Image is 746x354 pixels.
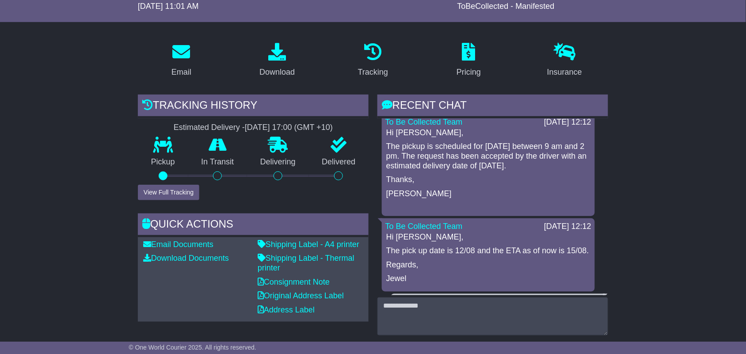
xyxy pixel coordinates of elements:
a: Consignment Note [258,278,330,286]
span: ToBeCollected - Manifested [457,2,555,11]
a: Shipping Label - A4 printer [258,240,359,249]
a: Shipping Label - Thermal printer [258,254,354,272]
button: View Full Tracking [138,185,199,200]
div: Quick Actions [138,213,369,237]
a: Insurance [541,40,588,81]
p: Hi [PERSON_NAME], [386,128,590,138]
a: Address Label [258,305,315,314]
p: Pickup [138,157,188,167]
div: [DATE] 12:12 [544,222,591,232]
p: Delivering [247,157,309,167]
a: Download [254,40,301,81]
a: Email [166,40,197,81]
div: Tracking [358,66,388,78]
a: Original Address Label [258,291,344,300]
a: Tracking [352,40,394,81]
p: Hi [PERSON_NAME], [386,232,590,242]
a: Pricing [451,40,487,81]
p: Regards, [386,260,590,270]
p: The pick up date is 12/08 and the ETA as of now is 15/08. [386,246,590,256]
span: [DATE] 11:01 AM [138,2,199,11]
div: Pricing [457,66,481,78]
span: © One World Courier 2025. All rights reserved. [129,344,256,351]
div: Tracking history [138,95,369,118]
a: Download Documents [143,254,229,263]
div: Download [259,66,295,78]
div: Estimated Delivery - [138,123,369,133]
div: [DATE] 12:12 [544,118,591,127]
p: Jewel [386,274,590,284]
a: To Be Collected Team [385,118,463,126]
a: Email Documents [143,240,213,249]
div: [DATE] 17:00 (GMT +10) [245,123,333,133]
a: To Be Collected Team [385,222,463,231]
div: Email [171,66,191,78]
p: Delivered [309,157,369,167]
p: The pickup is scheduled for [DATE] between 9 am and 2 pm. The request has been accepted by the dr... [386,142,590,171]
div: RECENT CHAT [377,95,608,118]
div: Insurance [547,66,582,78]
p: [PERSON_NAME] [386,189,590,199]
p: In Transit [188,157,247,167]
p: Thanks, [386,175,590,185]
